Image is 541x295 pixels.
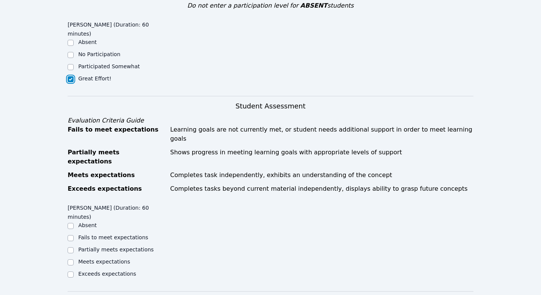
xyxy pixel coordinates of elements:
div: Learning goals are not currently met, or student needs additional support in order to meet learni... [170,125,473,143]
div: Fails to meet expectations [68,125,166,143]
div: Partially meets expectations [68,148,166,166]
div: Evaluation Criteria Guide [68,116,473,125]
legend: [PERSON_NAME] (Duration: 60 minutes) [68,201,169,221]
label: Exceeds expectations [78,271,136,277]
label: Absent [78,39,97,45]
label: No Participation [78,51,120,57]
label: Absent [78,222,97,228]
div: Do not enter a participation level for students [68,1,473,10]
div: Exceeds expectations [68,184,166,193]
legend: [PERSON_NAME] (Duration: 60 minutes) [68,18,169,38]
label: Partially meets expectations [78,246,154,253]
label: Participated Somewhat [78,63,140,69]
div: Completes task independently, exhibits an understanding of the concept [170,171,473,180]
div: Completes tasks beyond current material independently, displays ability to grasp future concepts [170,184,473,193]
h3: Student Assessment [68,101,473,111]
label: Meets expectations [78,259,130,265]
label: Great Effort! [78,75,111,82]
div: Meets expectations [68,171,166,180]
label: Fails to meet expectations [78,234,148,240]
span: ABSENT [300,2,327,9]
div: Shows progress in meeting learning goals with appropriate levels of support [170,148,473,166]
